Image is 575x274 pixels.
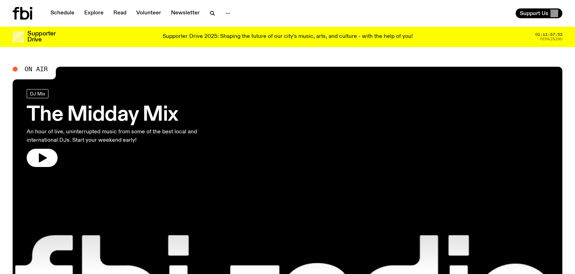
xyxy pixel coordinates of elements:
[163,34,413,40] p: Supporter Drive 2025: Shaping the future of our city’s music, arts, and culture - with the help o...
[27,31,55,43] h3: Supporter Drive
[80,8,108,18] a: Explore
[46,8,79,18] a: Schedule
[25,66,48,72] span: On Air
[535,33,562,36] span: 01:11:57:53
[520,10,548,16] span: Support Us
[27,128,206,145] p: An hour of live, uninterrupted music from some of the best local and international DJs. Start you...
[132,8,165,18] a: Volunteer
[27,89,48,98] a: DJ Mix
[27,89,206,167] a: The Midday MixAn hour of live, uninterrupted music from some of the best local and international ...
[30,91,45,96] span: DJ Mix
[109,8,131,18] a: Read
[540,37,562,41] span: Remaining
[167,8,204,18] a: Newsletter
[27,105,206,125] h3: The Midday Mix
[516,8,562,18] button: Support Us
